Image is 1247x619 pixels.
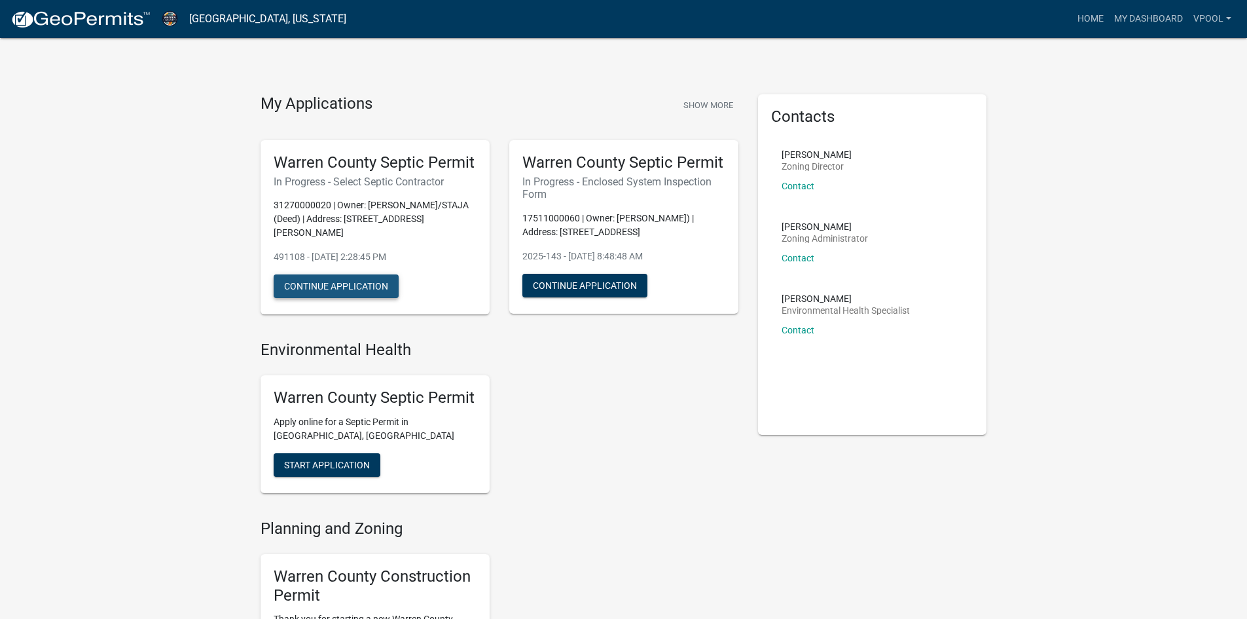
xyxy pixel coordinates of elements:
[782,162,852,171] p: Zoning Director
[782,234,868,243] p: Zoning Administrator
[274,198,477,240] p: 31270000020 | Owner: [PERSON_NAME]/STAJA (Deed) | Address: [STREET_ADDRESS][PERSON_NAME]
[274,453,380,477] button: Start Application
[771,107,974,126] h5: Contacts
[782,181,814,191] a: Contact
[274,176,477,188] h6: In Progress - Select Septic Contractor
[161,10,179,28] img: Warren County, Iowa
[274,567,477,605] h5: Warren County Construction Permit
[1188,7,1237,31] a: Vpool
[782,150,852,159] p: [PERSON_NAME]
[1109,7,1188,31] a: My Dashboard
[274,153,477,172] h5: Warren County Septic Permit
[522,274,647,297] button: Continue Application
[189,8,346,30] a: [GEOGRAPHIC_DATA], [US_STATE]
[274,274,399,298] button: Continue Application
[284,460,370,470] span: Start Application
[274,250,477,264] p: 491108 - [DATE] 2:28:45 PM
[261,341,738,360] h4: Environmental Health
[782,294,910,303] p: [PERSON_NAME]
[522,153,725,172] h5: Warren County Septic Permit
[782,325,814,335] a: Contact
[522,212,725,239] p: 17511000060 | Owner: [PERSON_NAME]) | Address: [STREET_ADDRESS]
[782,306,910,315] p: Environmental Health Specialist
[274,388,477,407] h5: Warren County Septic Permit
[522,176,725,200] h6: In Progress - Enclosed System Inspection Form
[261,519,738,538] h4: Planning and Zoning
[274,415,477,443] p: Apply online for a Septic Permit in [GEOGRAPHIC_DATA], [GEOGRAPHIC_DATA]
[1072,7,1109,31] a: Home
[782,222,868,231] p: [PERSON_NAME]
[522,250,725,263] p: 2025-143 - [DATE] 8:48:48 AM
[782,253,814,263] a: Contact
[678,94,738,116] button: Show More
[261,94,372,114] h4: My Applications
